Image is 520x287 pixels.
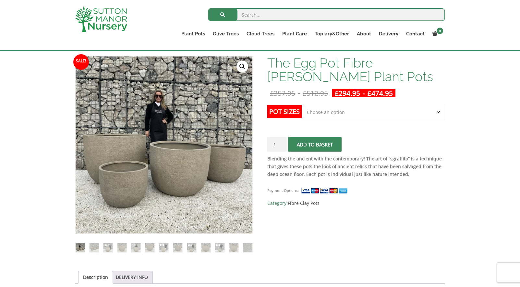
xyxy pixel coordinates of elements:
[131,243,140,252] img: The Egg Pot Fibre Clay Champagne Plant Pots - Image 5
[229,243,238,252] img: The Egg Pot Fibre Clay Champagne Plant Pots - Image 12
[267,156,442,177] strong: Blending the ancient with the contemporary! The art of “sgraffito” is a technique that gives thes...
[267,188,299,193] small: Payment Options:
[209,29,243,38] a: Olive Trees
[243,243,252,252] img: The Egg Pot Fibre Clay Champagne Plant Pots - Image 13
[368,89,393,98] bdi: 474.95
[402,29,429,38] a: Contact
[267,89,331,97] del: -
[215,243,224,252] img: The Egg Pot Fibre Clay Champagne Plant Pots - Image 11
[159,243,168,252] img: The Egg Pot Fibre Clay Champagne Plant Pots - Image 7
[288,200,320,206] a: Fibre Clay Pots
[437,28,443,34] span: 0
[208,8,445,21] input: Search...
[116,271,148,283] a: DELIVERY INFO
[267,137,287,152] input: Product quantity
[301,187,350,194] img: payment supported
[311,29,353,38] a: Topiary&Other
[75,6,127,32] img: logo
[303,89,307,98] span: £
[267,56,445,83] h1: The Egg Pot Fibre [PERSON_NAME] Plant Pots
[236,61,248,72] a: View full-screen image gallery
[368,89,371,98] span: £
[288,137,342,152] button: Add to basket
[353,29,375,38] a: About
[335,89,360,98] bdi: 294.95
[73,54,89,70] span: Sale!
[83,271,108,283] a: Description
[270,89,295,98] bdi: 357.95
[278,29,311,38] a: Plant Care
[117,243,127,252] img: The Egg Pot Fibre Clay Champagne Plant Pots - Image 4
[201,243,210,252] img: The Egg Pot Fibre Clay Champagne Plant Pots - Image 10
[270,89,274,98] span: £
[145,243,154,252] img: The Egg Pot Fibre Clay Champagne Plant Pots - Image 6
[332,89,395,97] ins: -
[267,199,445,207] span: Category:
[375,29,402,38] a: Delivery
[303,89,328,98] bdi: 512.95
[103,243,113,252] img: The Egg Pot Fibre Clay Champagne Plant Pots - Image 3
[177,29,209,38] a: Plant Pots
[267,105,302,118] label: Pot Sizes
[187,243,196,252] img: The Egg Pot Fibre Clay Champagne Plant Pots - Image 9
[90,243,99,252] img: The Egg Pot Fibre Clay Champagne Plant Pots - Image 2
[243,29,278,38] a: Cloud Trees
[173,243,182,252] img: The Egg Pot Fibre Clay Champagne Plant Pots - Image 8
[76,243,85,252] img: The Egg Pot Fibre Clay Champagne Plant Pots
[335,89,339,98] span: £
[429,29,445,38] a: 0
